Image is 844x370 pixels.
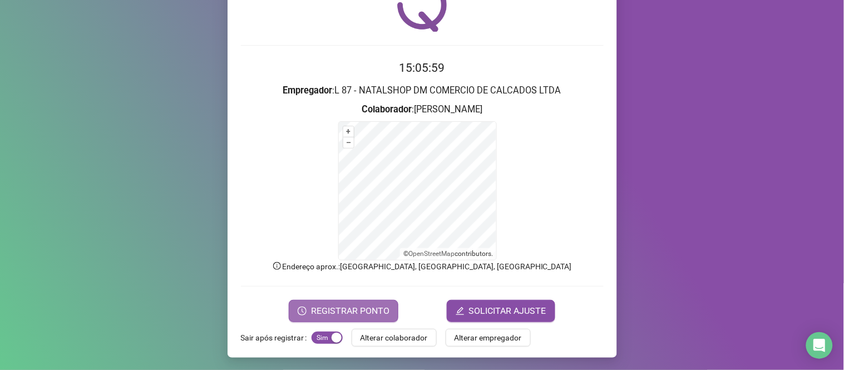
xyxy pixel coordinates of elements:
[806,332,833,359] div: Open Intercom Messenger
[298,307,307,315] span: clock-circle
[283,85,333,96] strong: Empregador
[241,102,604,117] h3: : [PERSON_NAME]
[241,329,312,347] label: Sair após registrar
[399,61,445,75] time: 15:05:59
[343,137,354,148] button: –
[446,329,531,347] button: Alterar empregador
[456,307,465,315] span: edit
[289,300,398,322] button: REGISTRAR PONTO
[455,332,522,344] span: Alterar empregador
[343,126,354,137] button: +
[272,261,282,271] span: info-circle
[361,332,428,344] span: Alterar colaborador
[403,250,493,258] li: © contributors.
[352,329,437,347] button: Alterar colaborador
[408,250,455,258] a: OpenStreetMap
[447,300,555,322] button: editSOLICITAR AJUSTE
[241,83,604,98] h3: : L 87 - NATALSHOP DM COMERCIO DE CALCADOS LTDA
[469,304,546,318] span: SOLICITAR AJUSTE
[311,304,389,318] span: REGISTRAR PONTO
[362,104,412,115] strong: Colaborador
[241,260,604,273] p: Endereço aprox. : [GEOGRAPHIC_DATA], [GEOGRAPHIC_DATA], [GEOGRAPHIC_DATA]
